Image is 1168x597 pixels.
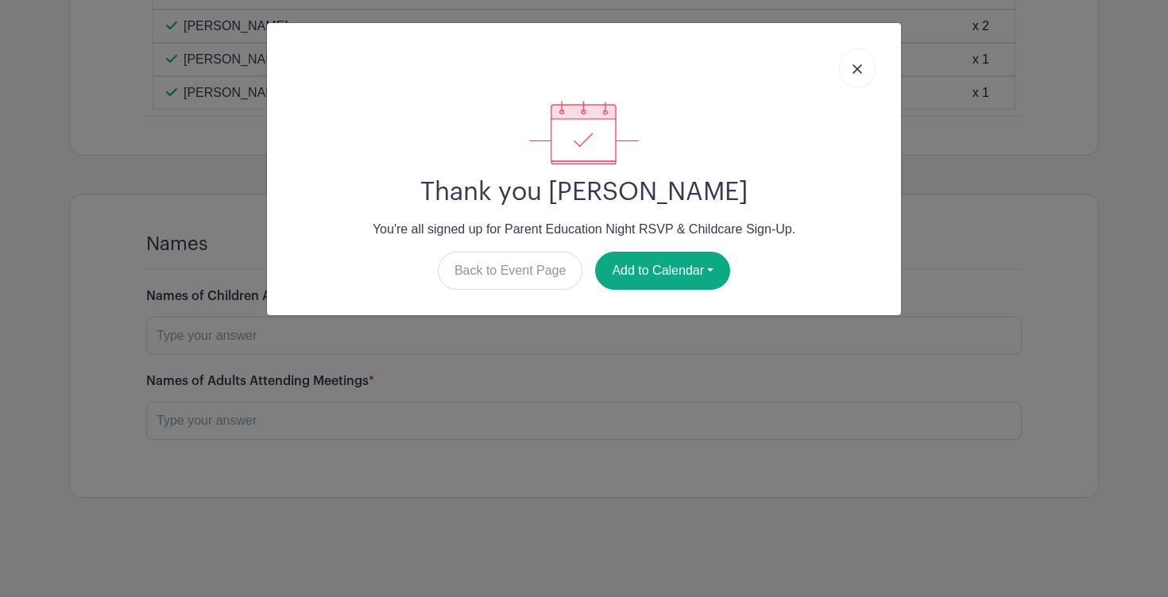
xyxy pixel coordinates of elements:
button: Add to Calendar [595,252,730,290]
h2: Thank you [PERSON_NAME] [280,177,888,207]
p: You're all signed up for Parent Education Night RSVP & Childcare Sign-Up. [280,220,888,239]
a: Back to Event Page [438,252,583,290]
img: signup_complete-c468d5dda3e2740ee63a24cb0ba0d3ce5d8a4ecd24259e683200fb1569d990c8.svg [529,101,639,164]
img: close_button-5f87c8562297e5c2d7936805f587ecaba9071eb48480494691a3f1689db116b3.svg [853,64,862,74]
